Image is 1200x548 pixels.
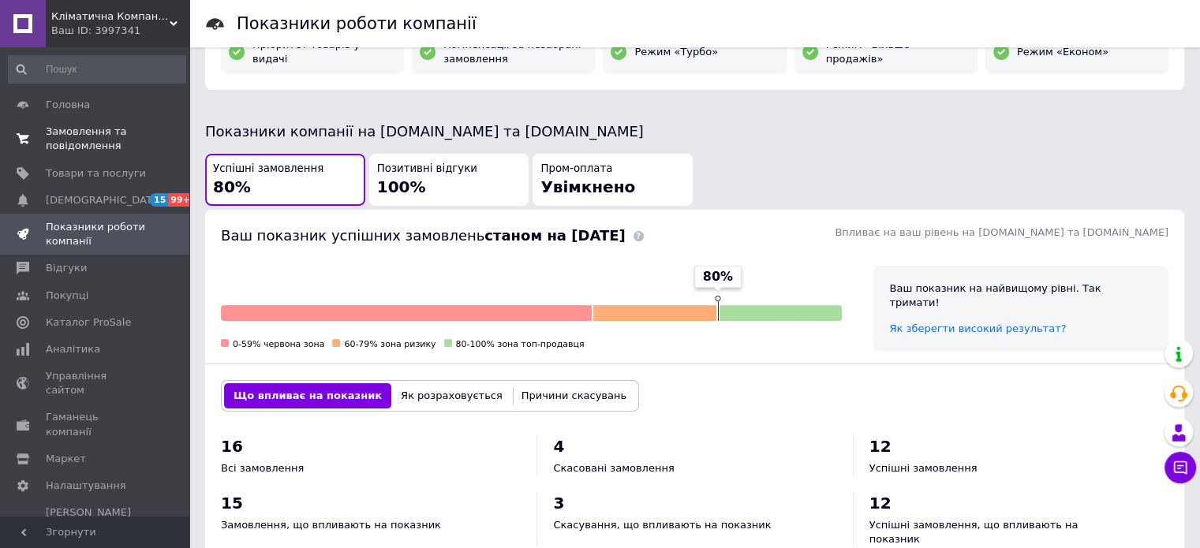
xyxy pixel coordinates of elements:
span: 3 [553,494,564,513]
span: Компенсації за незабрані замовлення [443,38,587,66]
span: Гаманець компанії [46,410,146,438]
span: Режим «Більше продажів» [826,38,970,66]
span: Скасовані замовлення [553,462,674,474]
span: Всі замовлення [221,462,304,474]
span: 60-79% зона ризику [344,339,436,349]
span: Пріоритет товарів у видачі [252,38,396,66]
span: Головна [46,98,90,112]
button: Успішні замовлення80% [205,154,365,207]
span: 80% [213,177,251,196]
span: Ваш показник успішних замовлень [221,227,626,244]
span: Покупці [46,289,88,303]
span: 16 [221,437,243,456]
span: Скасування, що впливають на показник [553,519,771,531]
span: Режим «Економ» [1017,45,1108,59]
span: Товари та послуги [46,166,146,181]
span: Замовлення та повідомлення [46,125,146,153]
div: Ваш ID: 3997341 [51,24,189,38]
button: Причини скасувань [512,383,636,408]
span: Відгуки [46,261,87,275]
span: Каталог ProSale [46,315,131,330]
button: Чат з покупцем [1164,452,1196,483]
b: станом на [DATE] [484,227,625,244]
div: Ваш показник на найвищому рівні. Так тримати! [889,281,1153,310]
span: Успішні замовлення [213,162,323,177]
span: Показники компанії на [DOMAIN_NAME] та [DOMAIN_NAME] [205,123,644,140]
span: 15 [150,193,168,207]
span: 100% [377,177,426,196]
a: Як зберегти високий результат? [889,322,1066,334]
button: Що впливає на показник [224,383,391,408]
span: Позитивні відгуки [377,162,477,177]
h1: Показники роботи компанії [237,14,477,33]
span: 80-100% зона топ-продавця [456,339,585,349]
span: 12 [869,437,892,456]
span: [DEMOGRAPHIC_DATA] [46,193,163,207]
span: 15 [221,494,243,513]
span: Кліматична Компанія ТехДом [51,9,170,24]
span: Впливає на ваш рівень на [DOMAIN_NAME] та [DOMAIN_NAME] [835,226,1168,238]
span: 12 [869,494,892,513]
span: Успішні замовлення, що впливають на показник [869,519,1079,545]
span: 0-59% червона зона [233,339,324,349]
span: Управління сайтом [46,369,146,397]
button: Як розраховується [391,383,512,408]
span: Налаштування [46,479,126,493]
span: Показники роботи компанії [46,220,146,248]
span: 4 [553,437,564,456]
span: Увімкнено [540,177,635,196]
span: Пром-оплата [540,162,612,177]
span: Успішні замовлення [869,462,978,474]
span: Режим «Турбо» [634,45,718,59]
span: 99+ [168,193,194,207]
span: Аналітика [46,342,100,356]
button: Позитивні відгуки100% [369,154,529,207]
input: Пошук [8,55,186,84]
span: Маркет [46,452,86,466]
button: Пром-оплатаУвімкнено [533,154,693,207]
span: Замовлення, що впливають на показник [221,519,441,531]
span: 80% [703,268,733,285]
